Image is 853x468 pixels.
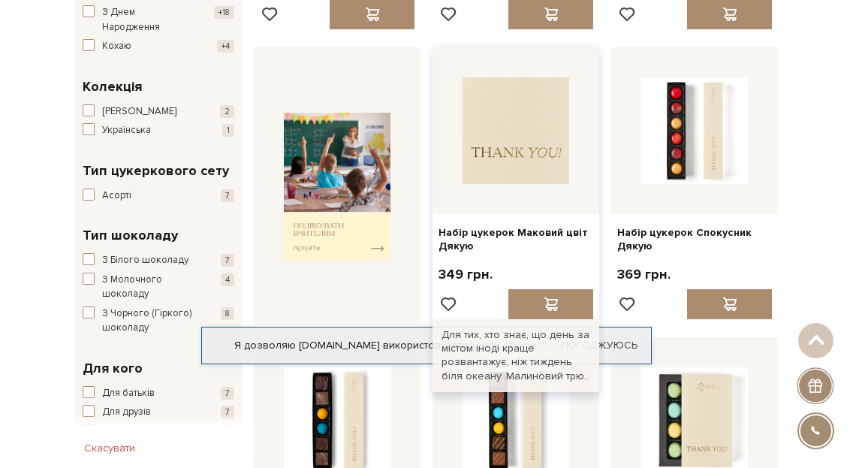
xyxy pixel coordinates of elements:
[217,40,234,53] span: +4
[102,253,188,268] span: З Білого шоколаду
[83,273,234,302] button: З Молочного шоколаду 4
[433,319,599,392] div: Для тих, хто знає, що день за містом іноді краще розвантажує, ніж тиждень біля океану. Малиновий ...
[83,104,234,119] button: [PERSON_NAME] 2
[220,105,234,118] span: 2
[561,339,637,352] a: Погоджуюсь
[221,254,234,267] span: 7
[102,306,193,336] span: З Чорного (Гіркого) шоколаду
[83,123,234,138] button: Українська 1
[284,113,390,260] img: banner
[102,5,193,35] span: З Днем Народження
[83,424,234,439] button: Для керівника 8
[214,6,234,19] span: +18
[83,5,234,35] button: З Днем Народження +18
[202,339,651,352] div: Я дозволяю [DOMAIN_NAME] використовувати
[83,161,229,181] span: Тип цукеркового сету
[102,386,155,401] span: Для батьків
[221,425,234,438] span: 8
[221,273,234,286] span: 4
[102,39,131,54] span: Кохаю
[102,189,131,204] span: Асорті
[102,123,151,138] span: Українська
[617,226,772,253] a: Набір цукерок Спокусник Дякую
[83,386,234,401] button: Для батьків 7
[83,358,143,379] span: Для кого
[102,104,176,119] span: [PERSON_NAME]
[83,405,234,420] button: Для друзів 7
[439,226,593,253] a: Набір цукерок Маковий цвіт Дякую
[83,39,234,54] button: Кохаю +4
[221,387,234,400] span: 7
[222,124,234,137] span: 1
[102,273,193,302] span: З Молочного шоколаду
[221,406,234,418] span: 7
[102,424,167,439] span: Для керівника
[617,266,671,283] p: 369 грн.
[463,77,569,184] img: Набір цукерок Маковий цвіт Дякую
[83,77,142,97] span: Колекція
[102,405,151,420] span: Для друзів
[439,266,493,283] p: 349 грн.
[75,436,144,460] button: Скасувати
[83,306,234,336] button: З Чорного (Гіркого) шоколаду 8
[83,189,234,204] button: Асорті 7
[221,189,234,202] span: 7
[83,253,234,268] button: З Білого шоколаду 7
[221,307,234,320] span: 8
[83,225,178,246] span: Тип шоколаду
